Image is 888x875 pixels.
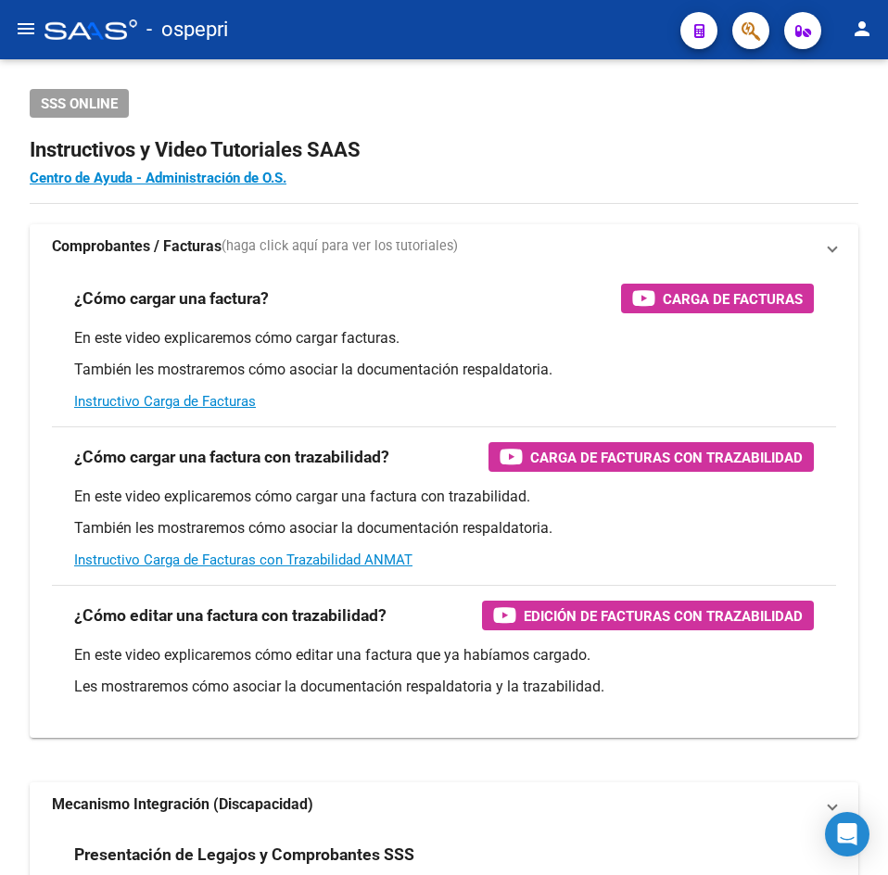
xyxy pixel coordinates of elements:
[74,677,814,697] p: Les mostraremos cómo asociar la documentación respaldatoria y la trazabilidad.
[74,360,814,380] p: También les mostraremos cómo asociar la documentación respaldatoria.
[30,224,858,269] mat-expansion-panel-header: Comprobantes / Facturas(haga click aquí para ver los tutoriales)
[30,133,858,168] h2: Instructivos y Video Tutoriales SAAS
[74,645,814,666] p: En este video explicaremos cómo editar una factura que ya habíamos cargado.
[488,442,814,472] button: Carga de Facturas con Trazabilidad
[30,89,129,118] button: SSS ONLINE
[74,393,256,410] a: Instructivo Carga de Facturas
[222,236,458,257] span: (haga click aquí para ver los tutoriales)
[530,446,803,469] span: Carga de Facturas con Trazabilidad
[74,444,389,470] h3: ¿Cómo cargar una factura con trazabilidad?
[524,604,803,628] span: Edición de Facturas con Trazabilidad
[663,287,803,311] span: Carga de Facturas
[74,487,814,507] p: En este video explicaremos cómo cargar una factura con trazabilidad.
[41,95,118,112] span: SSS ONLINE
[52,236,222,257] strong: Comprobantes / Facturas
[482,601,814,630] button: Edición de Facturas con Trazabilidad
[52,794,313,815] strong: Mecanismo Integración (Discapacidad)
[74,328,814,349] p: En este video explicaremos cómo cargar facturas.
[30,782,858,827] mat-expansion-panel-header: Mecanismo Integración (Discapacidad)
[825,812,869,856] div: Open Intercom Messenger
[621,284,814,313] button: Carga de Facturas
[74,602,387,628] h3: ¿Cómo editar una factura con trazabilidad?
[74,518,814,539] p: También les mostraremos cómo asociar la documentación respaldatoria.
[146,9,228,50] span: - ospepri
[15,18,37,40] mat-icon: menu
[74,552,412,568] a: Instructivo Carga de Facturas con Trazabilidad ANMAT
[851,18,873,40] mat-icon: person
[30,170,286,186] a: Centro de Ayuda - Administración de O.S.
[74,842,414,868] h3: Presentación de Legajos y Comprobantes SSS
[30,269,858,738] div: Comprobantes / Facturas(haga click aquí para ver los tutoriales)
[74,285,269,311] h3: ¿Cómo cargar una factura?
